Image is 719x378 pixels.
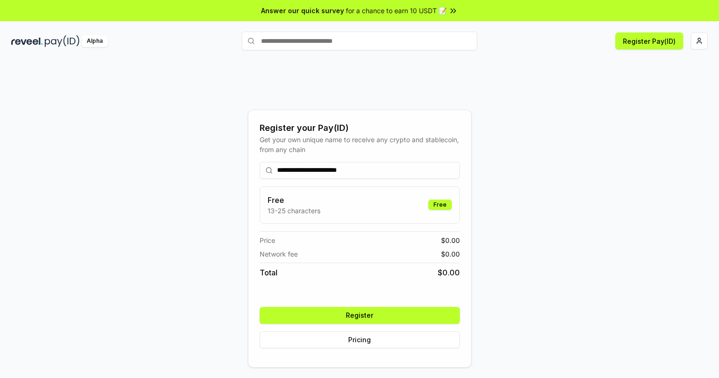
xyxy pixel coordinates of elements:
[428,200,452,210] div: Free
[82,35,108,47] div: Alpha
[260,331,460,348] button: Pricing
[260,235,275,245] span: Price
[261,6,344,16] span: Answer our quick survey
[11,35,43,47] img: reveel_dark
[260,121,460,135] div: Register your Pay(ID)
[438,267,460,278] span: $ 0.00
[615,32,683,49] button: Register Pay(ID)
[45,35,80,47] img: pay_id
[260,135,460,154] div: Get your own unique name to receive any crypto and stablecoin, from any chain
[268,194,320,206] h3: Free
[268,206,320,216] p: 13-25 characters
[346,6,447,16] span: for a chance to earn 10 USDT 📝
[441,235,460,245] span: $ 0.00
[260,307,460,324] button: Register
[260,249,298,259] span: Network fee
[441,249,460,259] span: $ 0.00
[260,267,278,278] span: Total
